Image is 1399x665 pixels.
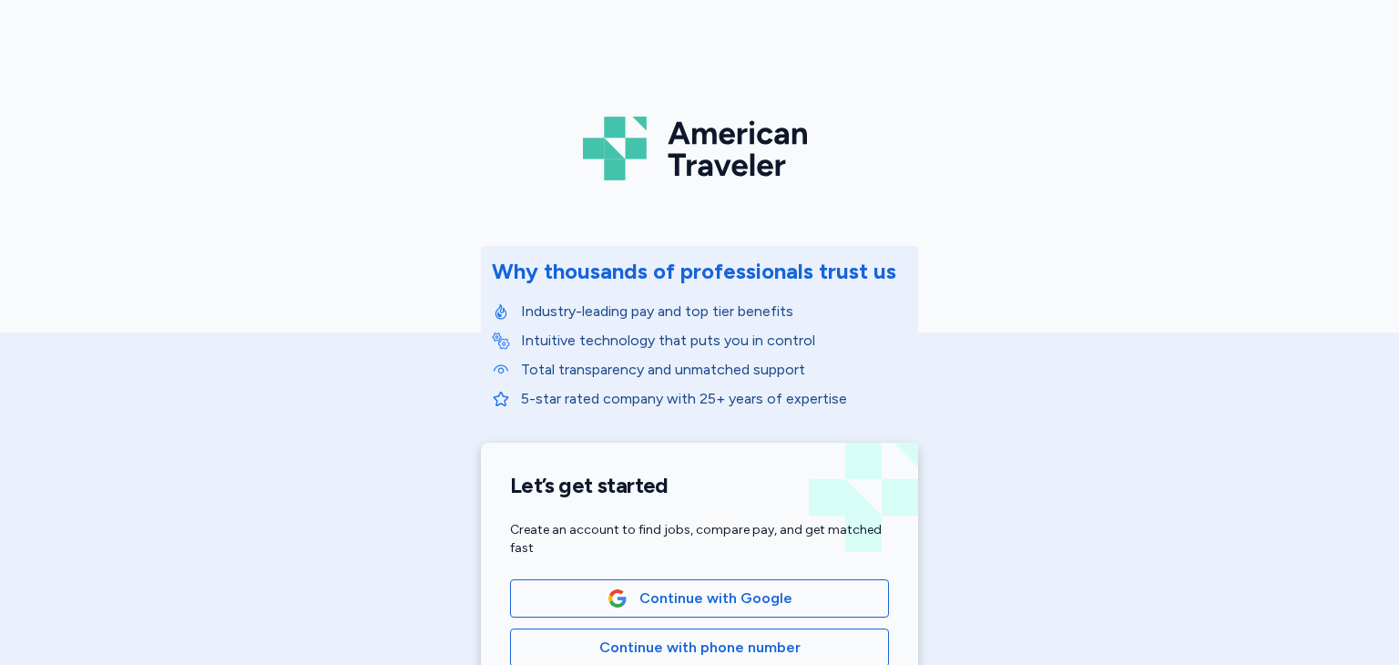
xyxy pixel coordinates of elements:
[521,388,907,410] p: 5-star rated company with 25+ years of expertise
[521,301,907,322] p: Industry-leading pay and top tier benefits
[583,109,816,188] img: Logo
[599,637,801,659] span: Continue with phone number
[521,330,907,352] p: Intuitive technology that puts you in control
[521,359,907,381] p: Total transparency and unmatched support
[510,521,889,558] div: Create an account to find jobs, compare pay, and get matched fast
[510,472,889,499] h1: Let’s get started
[639,588,792,609] span: Continue with Google
[492,257,896,286] div: Why thousands of professionals trust us
[608,588,628,609] img: Google Logo
[510,579,889,618] button: Google LogoContinue with Google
